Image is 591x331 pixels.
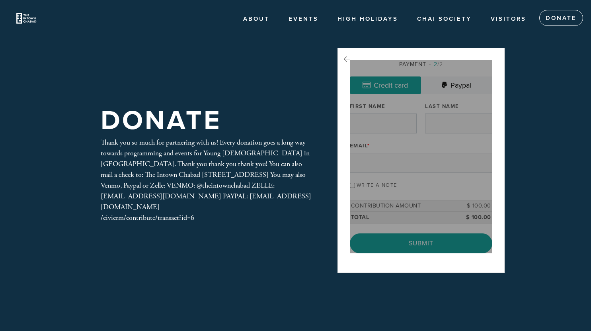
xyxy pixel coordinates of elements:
[237,12,275,27] a: About
[101,137,312,223] div: Thank you so much for partnering with us! Every donation goes a long way towards programming and ...
[539,10,583,26] a: Donate
[101,212,312,223] div: /civicrm/contribute/transact?id=6
[283,12,324,27] a: Events
[332,12,404,27] a: High Holidays
[411,12,478,27] a: Chai society
[101,108,222,134] h1: Donate
[485,12,532,27] a: Visitors
[12,4,41,33] img: Untitled%20design-7.png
